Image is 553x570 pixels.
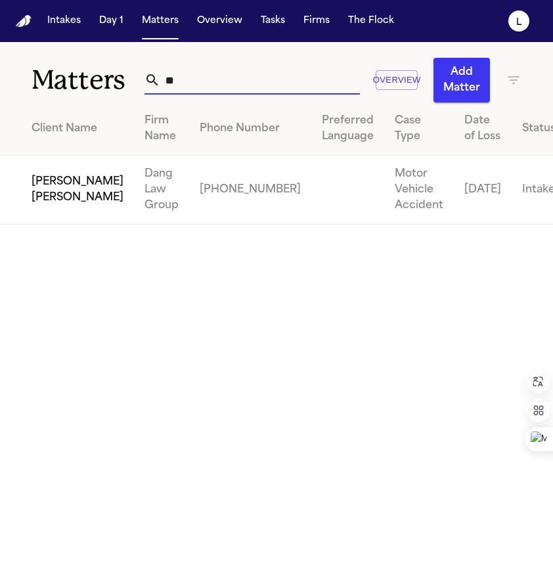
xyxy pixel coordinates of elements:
button: Add Matter [433,58,490,102]
h1: Matters [32,64,144,97]
div: Case Type [395,113,443,144]
td: Dang Law Group [134,156,189,225]
td: [PHONE_NUMBER] [189,156,311,225]
div: Date of Loss [464,113,501,144]
button: Intakes [42,9,86,33]
div: Preferred Language [322,113,374,144]
div: Firm Name [144,113,179,144]
td: Motor Vehicle Accident [384,156,454,225]
button: Matters [137,9,184,33]
button: Day 1 [94,9,129,33]
button: Overview [192,9,248,33]
button: The Flock [343,9,399,33]
button: Tasks [255,9,290,33]
button: Overview [376,70,418,91]
a: Home [16,15,32,28]
img: Finch Logo [16,15,32,28]
div: Client Name [32,121,123,137]
td: [DATE] [454,156,512,225]
button: Firms [298,9,335,33]
div: Phone Number [200,121,301,137]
